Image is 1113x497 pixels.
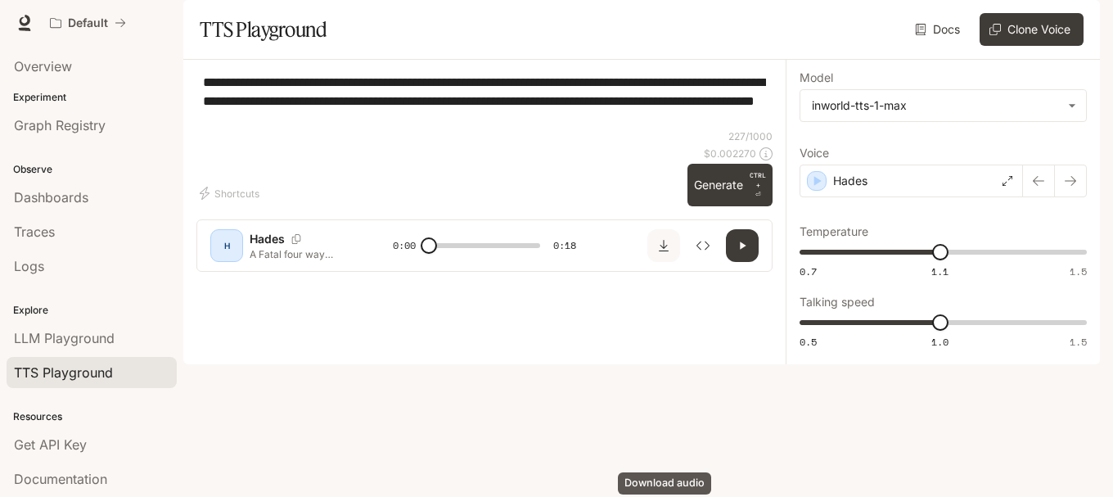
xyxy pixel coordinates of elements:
button: Shortcuts [196,180,266,206]
span: 0.5 [800,335,817,349]
p: Voice [800,147,829,159]
button: Download audio [647,229,680,262]
p: Temperature [800,226,868,237]
span: 1.5 [1070,264,1087,278]
span: 1.0 [931,335,949,349]
div: H [214,233,240,259]
span: 1.1 [931,264,949,278]
div: Download audio [618,472,711,495]
button: GenerateCTRL +⏎ [687,164,773,206]
button: Inspect [687,229,719,262]
p: ⏎ [750,170,766,200]
p: Model [800,72,833,84]
a: Docs [912,13,967,46]
p: Default [68,16,108,30]
span: 1.5 [1070,335,1087,349]
button: Copy Voice ID [285,234,308,244]
span: 0:18 [553,237,576,254]
h1: TTS Playground [200,13,327,46]
div: inworld-tts-1-max [812,97,1060,114]
span: 0:00 [393,237,416,254]
p: A Fatal four way elimination Match for world heavyweight championship with, The Champion, "[PERSO... [250,247,354,261]
p: 227 / 1000 [728,129,773,143]
p: CTRL + [750,170,766,190]
p: Hades [250,231,285,247]
p: Talking speed [800,296,875,308]
div: inworld-tts-1-max [800,90,1086,121]
p: Hades [833,173,867,189]
span: 0.7 [800,264,817,278]
p: $ 0.002270 [704,147,756,160]
button: All workspaces [43,7,133,39]
button: Clone Voice [980,13,1084,46]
